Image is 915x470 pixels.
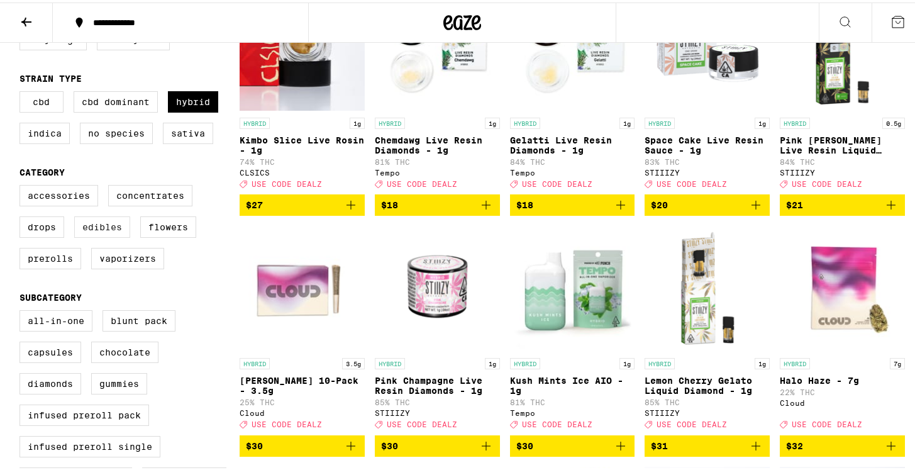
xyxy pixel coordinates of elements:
[375,406,500,415] div: STIIIZY
[91,339,158,361] label: Chocolate
[387,418,457,427] span: USE CODE DEALZ
[240,355,270,367] p: HYBRID
[645,223,770,349] img: STIIIZY - Lemon Cherry Gelato Liquid Diamond - 1g
[19,339,81,361] label: Capsules
[19,402,149,423] label: Infused Preroll Pack
[792,177,862,186] span: USE CODE DEALZ
[19,89,64,110] label: CBD
[240,406,365,415] div: Cloud
[510,355,540,367] p: HYBRID
[74,89,158,110] label: CBD Dominant
[240,115,270,126] p: HYBRID
[240,155,365,164] p: 74% THC
[645,355,675,367] p: HYBRID
[780,373,905,383] p: Halo Haze - 7g
[19,434,160,455] label: Infused Preroll Single
[375,115,405,126] p: HYBRID
[19,182,98,204] label: Accessories
[780,355,810,367] p: HYBRID
[19,214,64,235] label: Drops
[80,120,153,142] label: No Species
[375,396,500,404] p: 85% THC
[163,120,213,142] label: Sativa
[240,223,365,349] img: Cloud - Runtz 10-Pack - 3.5g
[645,133,770,153] p: Space Cake Live Resin Sauce - 1g
[74,214,130,235] label: Edibles
[786,439,803,449] span: $32
[91,371,147,392] label: Gummies
[510,433,635,454] button: Add to bag
[510,166,635,174] div: Tempo
[755,115,770,126] p: 1g
[375,433,500,454] button: Add to bag
[350,115,365,126] p: 1g
[510,223,635,432] a: Open page for Kush Mints Ice AIO - 1g from Tempo
[780,115,810,126] p: HYBRID
[780,155,905,164] p: 84% THC
[651,198,668,208] span: $20
[510,115,540,126] p: HYBRID
[19,290,82,300] legend: Subcategory
[619,115,635,126] p: 1g
[240,396,365,404] p: 25% THC
[780,223,905,432] a: Open page for Halo Haze - 7g from Cloud
[240,133,365,153] p: Kimbo Slice Live Rosin - 1g
[786,198,803,208] span: $21
[140,214,196,235] label: Flowers
[780,133,905,153] p: Pink [PERSON_NAME] Live Resin Liquid Diamonds - 0.5g
[246,439,263,449] span: $30
[485,115,500,126] p: 1g
[240,433,365,454] button: Add to bag
[645,373,770,393] p: Lemon Cherry Gelato Liquid Diamond - 1g
[516,198,533,208] span: $18
[780,396,905,405] div: Cloud
[19,371,81,392] label: Diamonds
[645,406,770,415] div: STIIIZY
[780,433,905,454] button: Add to bag
[645,166,770,174] div: STIIIZY
[645,396,770,404] p: 85% THC
[882,115,905,126] p: 0.5g
[651,439,668,449] span: $31
[375,166,500,174] div: Tempo
[240,373,365,393] p: [PERSON_NAME] 10-Pack - 3.5g
[19,245,81,267] label: Prerolls
[246,198,263,208] span: $27
[19,308,92,329] label: All-In-One
[780,223,905,349] img: Cloud - Halo Haze - 7g
[645,223,770,432] a: Open page for Lemon Cherry Gelato Liquid Diamond - 1g from STIIIZY
[240,223,365,432] a: Open page for Runtz 10-Pack - 3.5g from Cloud
[780,166,905,174] div: STIIIZY
[510,223,635,349] img: Tempo - Kush Mints Ice AIO - 1g
[91,245,164,267] label: Vaporizers
[103,308,175,329] label: Blunt Pack
[375,373,500,393] p: Pink Champagne Live Resin Diamonds - 1g
[168,89,218,110] label: Hybrid
[19,71,82,81] legend: Strain Type
[657,177,727,186] span: USE CODE DEALZ
[522,418,592,427] span: USE CODE DEALZ
[19,120,70,142] label: Indica
[510,406,635,415] div: Tempo
[381,439,398,449] span: $30
[375,355,405,367] p: HYBRID
[375,223,500,432] a: Open page for Pink Champagne Live Resin Diamonds - 1g from STIIIZY
[645,192,770,213] button: Add to bag
[252,418,322,427] span: USE CODE DEALZ
[510,192,635,213] button: Add to bag
[485,355,500,367] p: 1g
[780,386,905,394] p: 22% THC
[522,177,592,186] span: USE CODE DEALZ
[8,9,91,19] span: Hi. Need any help?
[510,155,635,164] p: 84% THC
[342,355,365,367] p: 3.5g
[19,165,65,175] legend: Category
[375,133,500,153] p: Chemdawg Live Resin Diamonds - 1g
[657,418,727,427] span: USE CODE DEALZ
[619,355,635,367] p: 1g
[387,177,457,186] span: USE CODE DEALZ
[645,433,770,454] button: Add to bag
[890,355,905,367] p: 7g
[516,439,533,449] span: $30
[510,373,635,393] p: Kush Mints Ice AIO - 1g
